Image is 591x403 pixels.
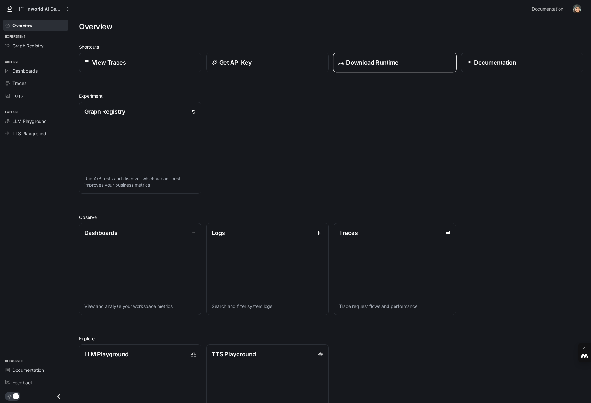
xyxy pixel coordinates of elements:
span: Graph Registry [12,42,44,49]
a: View Traces [79,53,201,72]
p: View Traces [92,58,126,67]
span: Dashboards [12,67,38,74]
a: DashboardsView and analyze your workspace metrics [79,223,201,315]
a: Feedback [3,377,68,388]
a: Overview [3,20,68,31]
p: LLM Playground [84,350,129,358]
p: Documentation [474,58,516,67]
p: Graph Registry [84,107,125,116]
span: LLM Playground [12,118,47,124]
p: Trace request flows and performance [339,303,451,309]
span: Overview [12,22,33,29]
span: Logs [12,92,23,99]
p: View and analyze your workspace metrics [84,303,196,309]
p: Get API Key [219,58,252,67]
span: Documentation [12,367,44,373]
button: Get API Key [206,53,329,72]
span: Feedback [12,379,33,386]
h1: Overview [79,20,112,33]
button: All workspaces [17,3,72,15]
h2: Experiment [79,93,583,99]
a: Traces [3,78,68,89]
button: Close drawer [52,390,66,403]
p: Logs [212,229,225,237]
p: Download Runtime [346,58,399,67]
p: Run A/B tests and discover which variant best improves your business metrics [84,175,196,188]
span: Dark mode toggle [13,392,19,399]
a: Documentation [529,3,568,15]
span: TTS Playground [12,130,46,137]
a: TracesTrace request flows and performance [334,223,456,315]
p: Dashboards [84,229,117,237]
a: Logs [3,90,68,101]
button: User avatar [571,3,583,15]
img: User avatar [573,4,581,13]
h2: Observe [79,214,583,221]
a: Documentation [3,364,68,376]
a: Documentation [461,53,583,72]
a: Graph RegistryRun A/B tests and discover which variant best improves your business metrics [79,102,201,194]
a: Graph Registry [3,40,68,51]
p: TTS Playground [212,350,256,358]
span: Traces [12,80,26,87]
h2: Explore [79,335,583,342]
a: LLM Playground [3,116,68,127]
a: TTS Playground [3,128,68,139]
h2: Shortcuts [79,44,583,50]
p: Traces [339,229,358,237]
p: Inworld AI Demos [26,6,62,12]
p: Search and filter system logs [212,303,323,309]
a: Dashboards [3,65,68,76]
span: Documentation [532,5,563,13]
a: LogsSearch and filter system logs [206,223,329,315]
a: Download Runtime [333,53,457,73]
